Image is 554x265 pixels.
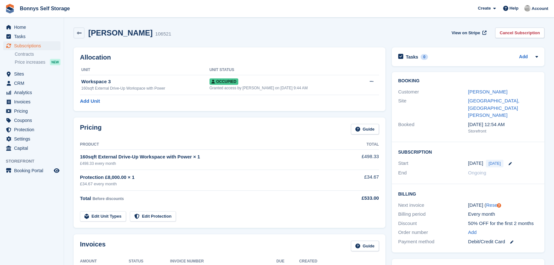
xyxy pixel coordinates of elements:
div: Start [398,160,468,167]
div: Payment method [398,238,468,245]
span: Protection [14,125,52,134]
a: menu [3,32,60,41]
a: menu [3,88,60,97]
h2: Invoices [80,241,106,251]
div: [DATE] ( ) [468,202,538,209]
div: Debit/Credit Card [468,238,538,245]
h2: Billing [398,190,538,197]
th: Total [341,140,379,150]
a: [PERSON_NAME] [468,89,507,94]
img: stora-icon-8386f47178a22dfd0bd8f6a31ec36ba5ce8667c1dd55bd0f319d3a0aa187defe.svg [5,4,15,13]
span: Storefront [6,158,64,165]
div: 160sqft External Drive-Up Workspace with Power × 1 [80,153,341,161]
a: menu [3,125,60,134]
div: Customer [398,88,468,96]
th: Unit [80,65,210,75]
span: Account [532,5,548,12]
span: Analytics [14,88,52,97]
span: Home [14,23,52,32]
a: Reset [486,202,499,208]
a: Guide [351,124,379,134]
span: Total [80,196,91,201]
div: Protection £8,000.00 × 1 [80,174,341,181]
a: Contracts [15,51,60,57]
a: Bonnys Self Storage [17,3,72,14]
div: Next invoice [398,202,468,209]
h2: Booking [398,78,538,84]
a: Add [519,53,528,61]
a: menu [3,79,60,88]
a: menu [3,41,60,50]
th: Unit Status [210,65,359,75]
a: menu [3,116,60,125]
div: Billing period [398,211,468,218]
h2: Tasks [406,54,418,60]
div: £498.33 every month [80,161,341,166]
th: Product [80,140,341,150]
img: James Bonny [524,5,531,12]
span: Create [478,5,491,12]
a: Add [468,229,477,236]
a: menu [3,166,60,175]
span: Before discounts [92,197,124,201]
h2: Pricing [80,124,102,134]
h2: Subscription [398,149,538,155]
div: Order number [398,229,468,236]
span: CRM [14,79,52,88]
a: Preview store [53,167,60,174]
a: menu [3,69,60,78]
a: Edit Protection [130,211,176,222]
div: 50% OFF for the first 2 months [468,220,538,227]
a: Guide [351,241,379,251]
h2: [PERSON_NAME] [88,28,153,37]
div: Booked [398,121,468,134]
div: 0 [421,54,428,60]
a: menu [3,107,60,116]
div: Tooltip anchor [496,203,502,208]
time: 2025-09-05 00:00:00 UTC [468,160,483,167]
a: menu [3,23,60,32]
div: Site [398,97,468,119]
span: Settings [14,134,52,143]
span: Ongoing [468,170,486,175]
span: Pricing [14,107,52,116]
div: £34.67 every month [80,181,341,187]
span: [DATE] [486,160,504,167]
div: Storefront [468,128,538,134]
div: Granted access by [PERSON_NAME] on [DATE] 9:44 AM [210,85,359,91]
span: Subscriptions [14,41,52,50]
div: Every month [468,211,538,218]
div: £533.00 [341,195,379,202]
div: Workspace 3 [81,78,210,85]
a: [GEOGRAPHIC_DATA], [GEOGRAPHIC_DATA][PERSON_NAME] [468,98,519,118]
td: £498.33 [341,149,379,170]
span: Booking Portal [14,166,52,175]
span: Coupons [14,116,52,125]
a: menu [3,134,60,143]
div: NEW [50,59,60,65]
span: Invoices [14,97,52,106]
div: End [398,169,468,177]
a: menu [3,97,60,106]
span: Capital [14,144,52,153]
h2: Allocation [80,54,379,61]
span: Occupied [210,78,238,85]
a: Add Unit [80,98,100,105]
div: [DATE] 12:54 AM [468,121,538,128]
td: £34.67 [341,170,379,191]
a: Edit Unit Types [80,211,126,222]
a: Cancel Subscription [495,28,544,38]
span: View on Stripe [452,30,480,36]
div: 106521 [155,30,171,38]
a: View on Stripe [449,28,488,38]
span: Price increases [15,59,45,65]
span: Help [510,5,518,12]
a: menu [3,144,60,153]
div: Discount [398,220,468,227]
a: Price increases NEW [15,59,60,66]
div: 160sqft External Drive-Up Workspace with Power [81,85,210,91]
span: Sites [14,69,52,78]
span: Tasks [14,32,52,41]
